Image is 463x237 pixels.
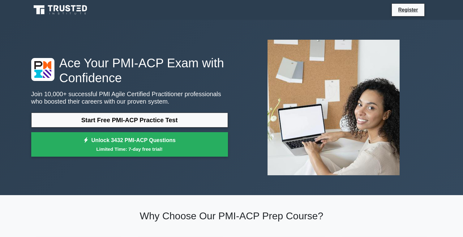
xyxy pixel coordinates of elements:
[31,56,228,85] h1: Ace Your PMI-ACP Exam with Confidence
[394,6,422,14] a: Register
[31,90,228,105] p: Join 10,000+ successful PMI Agile Certified Practitioner professionals who boosted their careers ...
[31,132,228,157] a: Unlock 3432 PMI-ACP QuestionsLimited Time: 7-day free trial!
[31,113,228,127] a: Start Free PMI-ACP Practice Test
[39,145,220,153] small: Limited Time: 7-day free trial!
[31,210,432,222] h2: Why Choose Our PMI-ACP Prep Course?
